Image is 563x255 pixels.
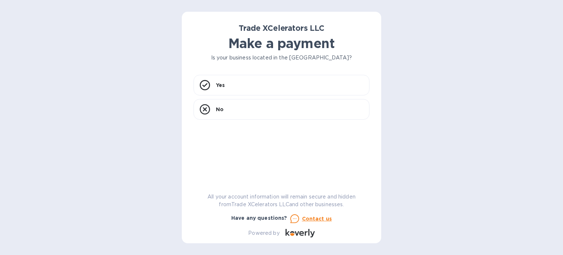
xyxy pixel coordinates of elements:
[194,54,369,62] p: Is your business located in the [GEOGRAPHIC_DATA]?
[194,193,369,208] p: All your account information will remain secure and hidden from Trade XCelerators LLC and other b...
[216,81,225,89] p: Yes
[216,106,224,113] p: No
[302,216,332,222] u: Contact us
[248,229,279,237] p: Powered by
[239,23,324,33] b: Trade XCelerators LLC
[194,36,369,51] h1: Make a payment
[231,215,287,221] b: Have any questions?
